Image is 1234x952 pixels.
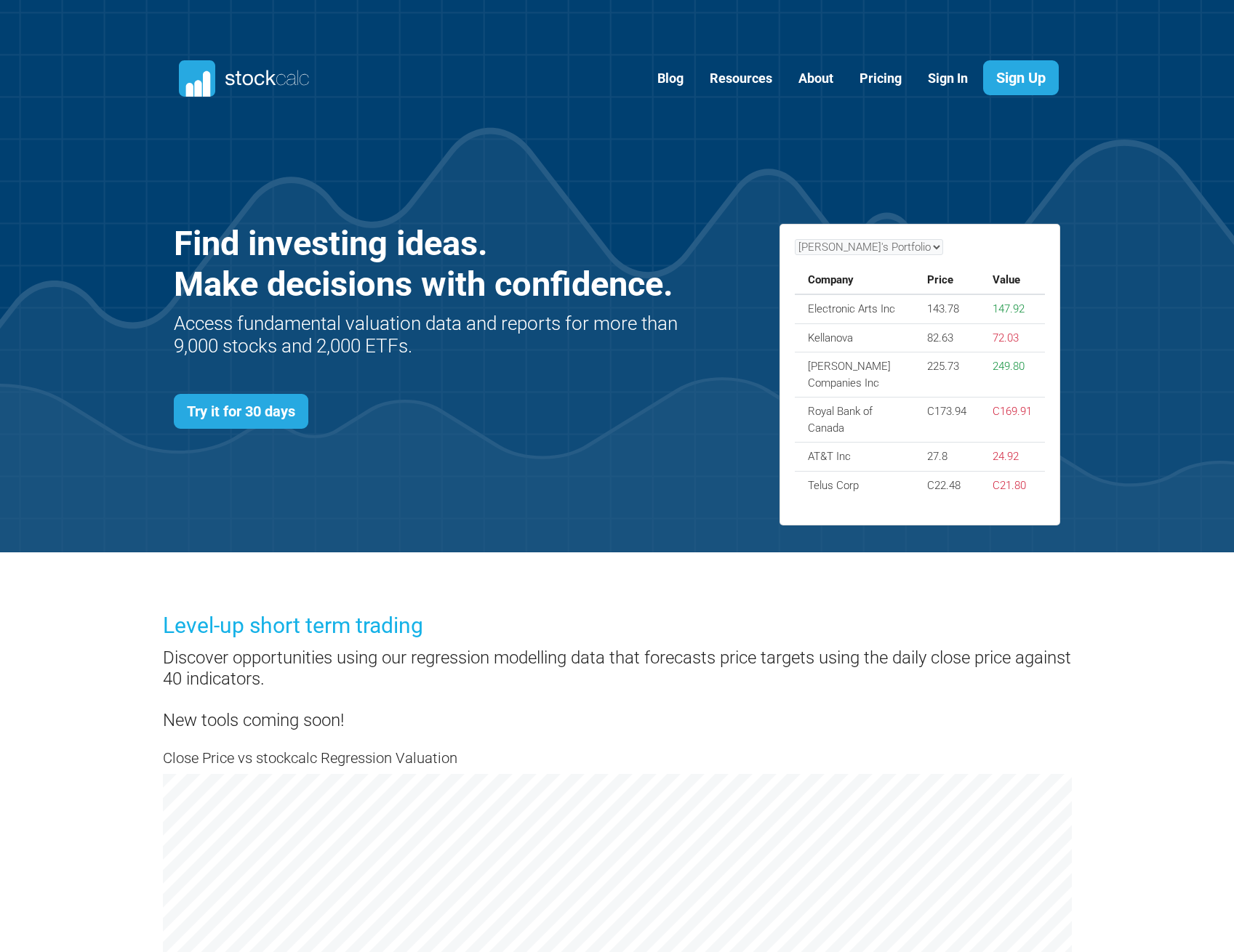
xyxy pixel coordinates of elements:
[979,266,1045,295] th: Value
[795,352,915,398] td: [PERSON_NAME] Companies Inc
[914,266,979,295] th: Price
[914,471,979,499] td: C22.48
[917,61,979,97] a: Sign In
[174,312,682,358] h2: Access fundamental valuation data and reports for more than 9,000 stocks and 2,000 ETFs.
[979,398,1045,443] td: C169.91
[163,748,1072,768] h5: Close Price vs stockcalc Regression Valuation
[699,61,783,97] a: Resources
[788,61,844,97] a: About
[795,323,915,352] td: Kellanova
[979,294,1045,323] td: 147.92
[914,443,979,472] td: 27.8
[979,323,1045,352] td: 72.03
[979,443,1045,472] td: 24.92
[979,471,1045,499] td: C21.80
[914,323,979,352] td: 82.63
[174,223,682,305] h1: Find investing ideas. Make decisions with confidence.
[174,394,308,429] a: Try it for 30 days
[979,352,1045,398] td: 249.80
[795,398,915,443] td: Royal Bank of Canada
[163,648,1072,731] h4: Discover opportunities using our regression modelling data that forecasts price targets using the...
[914,352,979,398] td: 225.73
[849,61,913,97] a: Pricing
[914,294,979,323] td: 143.78
[795,266,915,295] th: Company
[795,294,915,323] td: Electronic Arts Inc
[983,60,1059,95] a: Sign Up
[914,398,979,443] td: C173.94
[795,471,915,499] td: Telus Corp
[795,443,915,472] td: AT&T Inc
[646,61,694,97] a: Blog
